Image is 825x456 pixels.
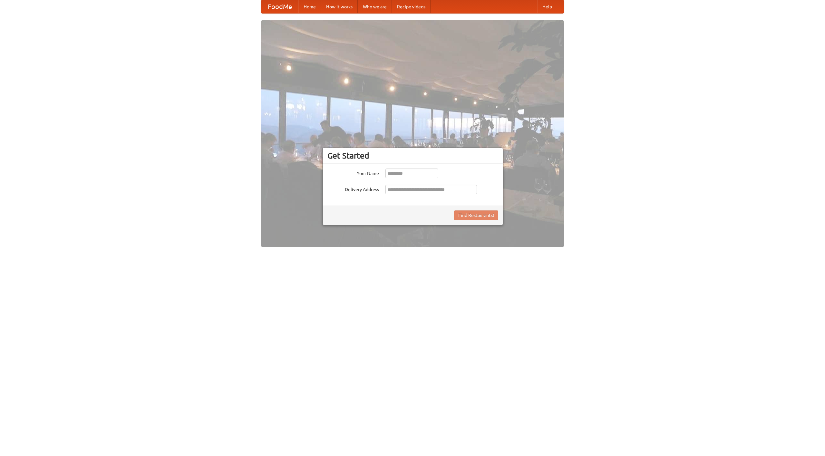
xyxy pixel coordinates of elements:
a: How it works [321,0,358,13]
label: Your Name [327,169,379,177]
a: Who we are [358,0,392,13]
a: Home [298,0,321,13]
a: Recipe videos [392,0,431,13]
label: Delivery Address [327,185,379,193]
button: Find Restaurants! [454,210,498,220]
h3: Get Started [327,151,498,160]
a: Help [537,0,557,13]
a: FoodMe [261,0,298,13]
